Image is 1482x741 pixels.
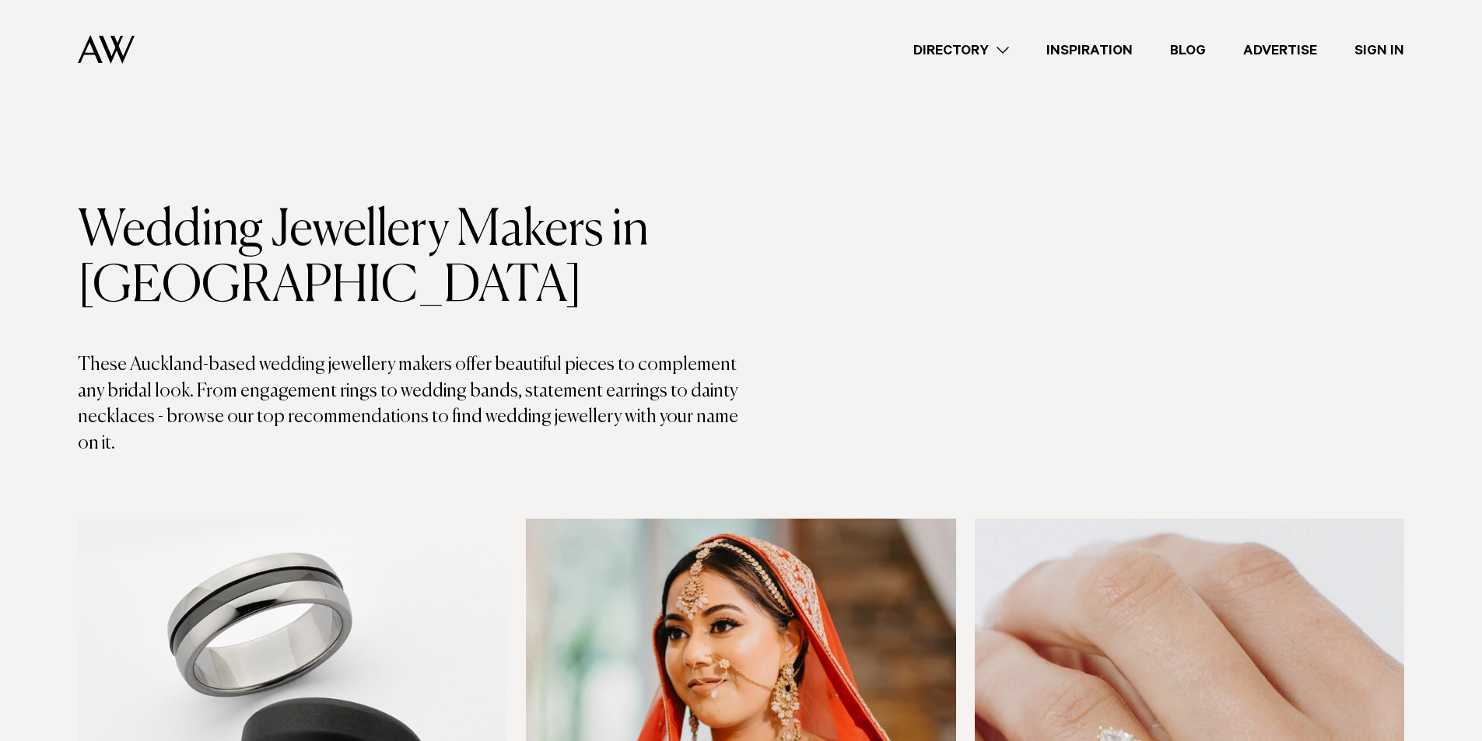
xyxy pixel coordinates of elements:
[1224,40,1336,61] a: Advertise
[895,40,1028,61] a: Directory
[1028,40,1151,61] a: Inspiration
[78,203,741,315] h1: Wedding Jewellery Makers in [GEOGRAPHIC_DATA]
[1336,40,1423,61] a: Sign In
[1151,40,1224,61] a: Blog
[78,352,741,456] p: These Auckland-based wedding jewellery makers offer beautiful pieces to complement any bridal loo...
[78,35,135,64] img: Auckland Weddings Logo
